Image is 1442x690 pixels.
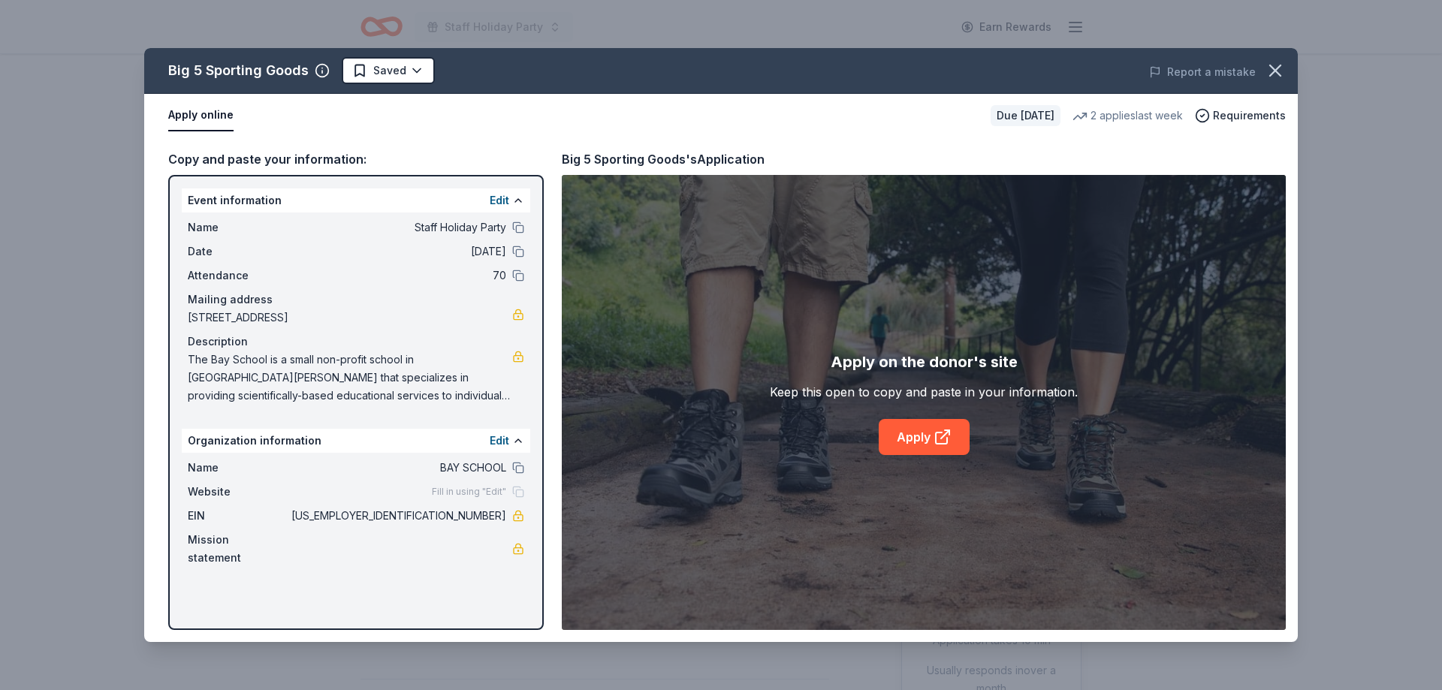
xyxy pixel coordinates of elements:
div: Keep this open to copy and paste in your information. [770,383,1078,401]
a: Apply [879,419,970,455]
div: Big 5 Sporting Goods's Application [562,149,765,169]
span: Website [188,483,288,501]
button: Edit [490,191,509,209]
div: 2 applies last week [1072,107,1183,125]
span: Name [188,218,288,237]
div: Due [DATE] [991,105,1060,126]
span: Requirements [1213,107,1286,125]
span: Mission statement [188,531,288,567]
span: Name [188,459,288,477]
div: Copy and paste your information: [168,149,544,169]
div: Apply on the donor's site [831,350,1018,374]
span: The Bay School is a small non-profit school in [GEOGRAPHIC_DATA][PERSON_NAME] that specializes in... [188,351,512,405]
span: Attendance [188,267,288,285]
span: BAY SCHOOL [288,459,506,477]
button: Saved [342,57,435,84]
button: Apply online [168,100,234,131]
div: Mailing address [188,291,524,309]
span: [STREET_ADDRESS] [188,309,512,327]
span: [US_EMPLOYER_IDENTIFICATION_NUMBER] [288,507,506,525]
span: Saved [373,62,406,80]
span: [DATE] [288,243,506,261]
button: Edit [490,432,509,450]
span: Date [188,243,288,261]
span: Staff Holiday Party [288,218,506,237]
div: Description [188,333,524,351]
button: Requirements [1195,107,1286,125]
div: Organization information [182,429,530,453]
span: EIN [188,507,288,525]
button: Report a mistake [1149,63,1256,81]
span: 70 [288,267,506,285]
div: Big 5 Sporting Goods [168,59,309,83]
div: Event information [182,188,530,212]
span: Fill in using "Edit" [432,486,506,498]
